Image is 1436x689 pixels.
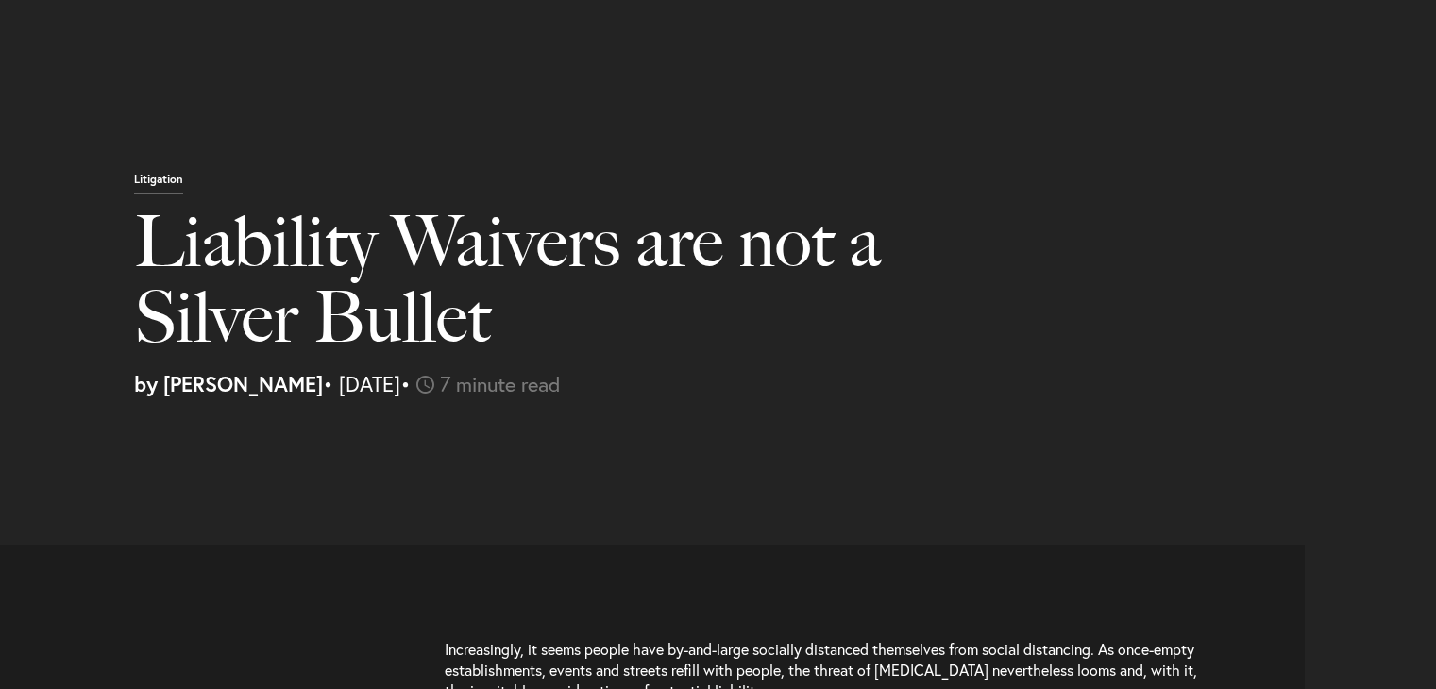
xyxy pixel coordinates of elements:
[440,370,561,397] span: 7 minute read
[134,204,1036,374] h1: Liability Waivers are not a Silver Bullet
[134,174,183,194] p: Litigation
[134,374,1422,395] p: • [DATE]
[416,376,434,394] img: icon-time-light.svg
[134,370,323,397] strong: by [PERSON_NAME]
[400,370,411,397] span: •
